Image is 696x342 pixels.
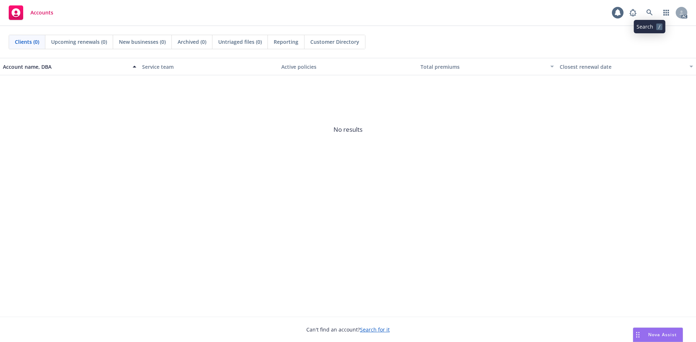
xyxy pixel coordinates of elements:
[51,38,107,46] span: Upcoming renewals (0)
[633,328,642,342] div: Drag to move
[310,38,359,46] span: Customer Directory
[306,326,390,333] span: Can't find an account?
[633,328,683,342] button: Nova Assist
[281,63,415,71] div: Active policies
[218,38,262,46] span: Untriaged files (0)
[30,10,53,16] span: Accounts
[418,58,557,75] button: Total premiums
[3,63,128,71] div: Account name, DBA
[119,38,166,46] span: New businesses (0)
[178,38,206,46] span: Archived (0)
[360,326,390,333] a: Search for it
[648,332,677,338] span: Nova Assist
[557,58,696,75] button: Closest renewal date
[15,38,39,46] span: Clients (0)
[6,3,56,23] a: Accounts
[659,5,674,20] a: Switch app
[626,5,640,20] a: Report a Bug
[420,63,546,71] div: Total premiums
[642,5,657,20] a: Search
[274,38,298,46] span: Reporting
[142,63,275,71] div: Service team
[139,58,278,75] button: Service team
[560,63,685,71] div: Closest renewal date
[278,58,418,75] button: Active policies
